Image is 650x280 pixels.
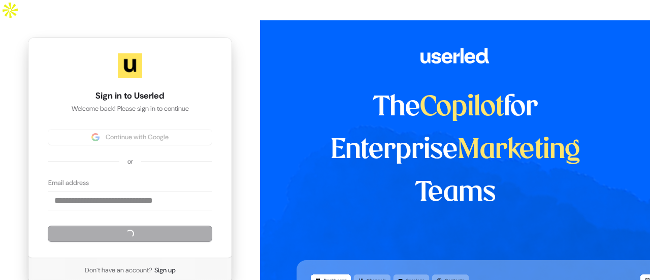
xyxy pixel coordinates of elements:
[118,53,142,78] img: Userled
[48,104,212,113] p: Welcome back! Please sign in to continue
[127,157,133,166] p: or
[458,137,580,164] span: Marketing
[420,95,504,121] span: Copilot
[85,266,152,275] span: Don’t have an account?
[154,266,176,275] a: Sign up
[297,86,614,214] h1: The for Enterprise Teams
[48,90,212,102] h1: Sign in to Userled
